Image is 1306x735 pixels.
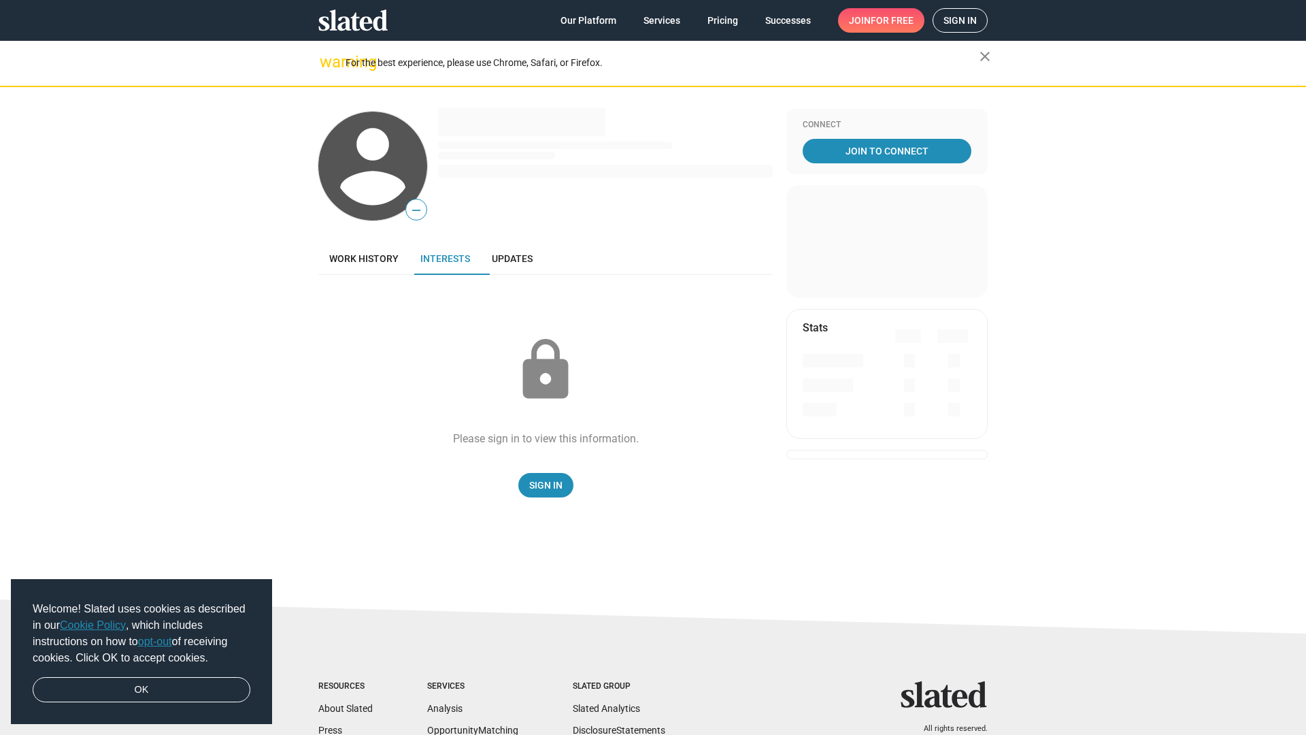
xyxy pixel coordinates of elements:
span: Services [643,8,680,33]
div: Services [427,681,518,692]
mat-icon: close [977,48,993,65]
span: Our Platform [560,8,616,33]
span: Join To Connect [805,139,969,163]
span: for free [871,8,914,33]
a: Cookie Policy [60,619,126,631]
div: Please sign in to view this information. [453,431,639,446]
span: Sign In [529,473,563,497]
a: Pricing [697,8,749,33]
a: Sign In [518,473,573,497]
a: Our Platform [550,8,627,33]
span: Interests [420,253,470,264]
a: About Slated [318,703,373,714]
a: Services [633,8,691,33]
a: opt-out [138,636,172,647]
a: Work history [318,242,409,275]
a: Analysis [427,703,463,714]
div: Slated Group [573,681,665,692]
div: cookieconsent [11,579,272,725]
span: Join [849,8,914,33]
a: Joinfor free [838,8,924,33]
a: Interests [409,242,481,275]
span: — [406,201,426,219]
a: Slated Analytics [573,703,640,714]
div: For the best experience, please use Chrome, Safari, or Firefox. [346,54,979,72]
span: Successes [765,8,811,33]
mat-card-title: Stats [803,321,828,335]
a: Join To Connect [803,139,971,163]
a: Updates [481,242,543,275]
span: Work history [329,253,399,264]
a: Successes [754,8,822,33]
a: dismiss cookie message [33,677,250,703]
span: Updates [492,253,533,264]
a: Sign in [933,8,988,33]
mat-icon: warning [320,54,336,70]
span: Pricing [707,8,738,33]
span: Sign in [943,9,977,32]
div: Connect [803,120,971,131]
mat-icon: lock [512,336,580,404]
div: Resources [318,681,373,692]
span: Welcome! Slated uses cookies as described in our , which includes instructions on how to of recei... [33,601,250,666]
